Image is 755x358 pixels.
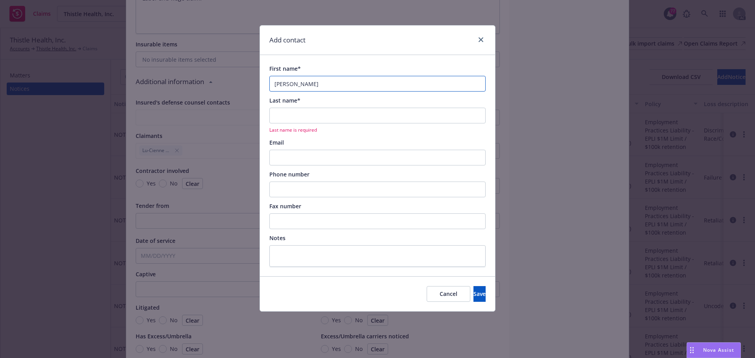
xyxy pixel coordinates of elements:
[687,342,741,358] button: Nova Assist
[269,234,285,242] span: Notes
[269,171,309,178] span: Phone number
[473,290,486,297] span: Save
[687,343,697,358] div: Drag to move
[440,290,457,297] span: Cancel
[703,347,734,353] span: Nova Assist
[269,97,300,104] span: Last name*
[269,139,284,146] span: Email
[269,127,486,133] span: Last name is required
[269,202,301,210] span: Fax number
[427,286,470,302] button: Cancel
[269,65,301,72] span: First name*
[269,35,306,45] h1: Add contact
[476,35,486,44] a: close
[473,286,486,302] button: Save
